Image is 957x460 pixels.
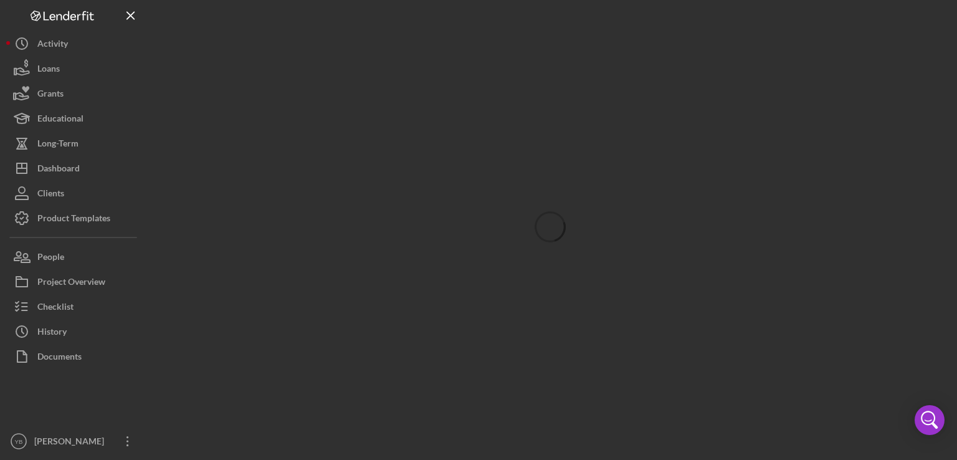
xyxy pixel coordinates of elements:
button: Product Templates [6,206,143,231]
div: Checklist [37,294,74,322]
button: YB[PERSON_NAME] [6,429,143,454]
div: Loans [37,56,60,84]
text: YB [15,438,23,445]
div: Product Templates [37,206,110,234]
div: People [37,244,64,272]
div: Project Overview [37,269,105,297]
div: Educational [37,106,83,134]
div: History [37,319,67,347]
div: Clients [37,181,64,209]
button: Long-Term [6,131,143,156]
div: Grants [37,81,64,109]
button: People [6,244,143,269]
button: Loans [6,56,143,81]
div: [PERSON_NAME] [31,429,112,457]
div: Open Intercom Messenger [915,405,945,435]
button: Educational [6,106,143,131]
div: Long-Term [37,131,79,159]
button: History [6,319,143,344]
button: Project Overview [6,269,143,294]
button: Dashboard [6,156,143,181]
button: Activity [6,31,143,56]
div: Dashboard [37,156,80,184]
div: Activity [37,31,68,59]
button: Checklist [6,294,143,319]
div: Documents [37,344,82,372]
button: Documents [6,344,143,369]
button: Clients [6,181,143,206]
button: Grants [6,81,143,106]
